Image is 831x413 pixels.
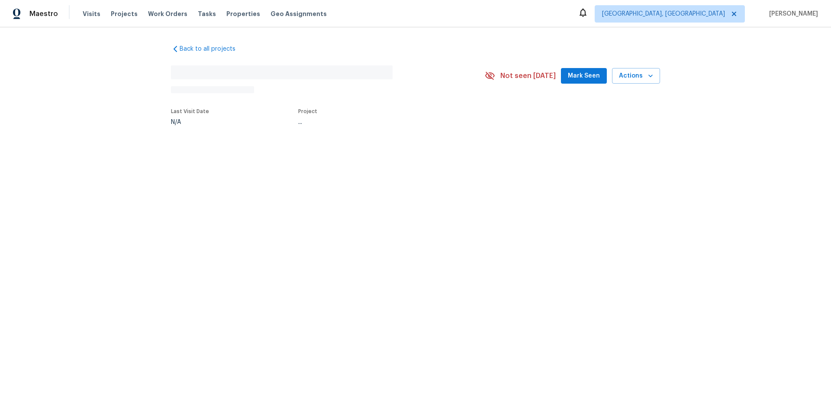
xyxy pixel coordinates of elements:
[111,10,138,18] span: Projects
[612,68,660,84] button: Actions
[766,10,818,18] span: [PERSON_NAME]
[29,10,58,18] span: Maestro
[561,68,607,84] button: Mark Seen
[298,119,464,125] div: ...
[602,10,725,18] span: [GEOGRAPHIC_DATA], [GEOGRAPHIC_DATA]
[298,109,317,114] span: Project
[619,71,653,81] span: Actions
[171,109,209,114] span: Last Visit Date
[171,119,209,125] div: N/A
[83,10,100,18] span: Visits
[226,10,260,18] span: Properties
[500,72,556,80] span: Not seen [DATE]
[568,71,600,81] span: Mark Seen
[171,45,254,53] a: Back to all projects
[271,10,327,18] span: Geo Assignments
[198,11,216,17] span: Tasks
[148,10,187,18] span: Work Orders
